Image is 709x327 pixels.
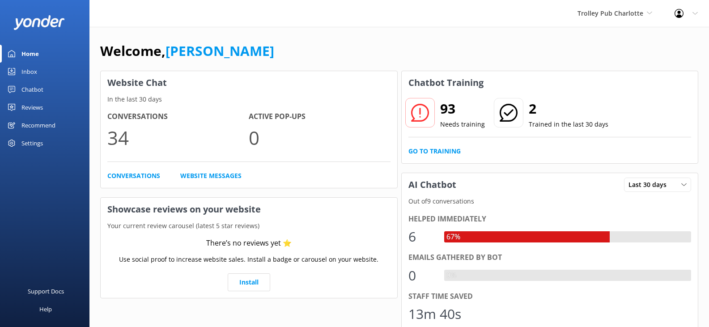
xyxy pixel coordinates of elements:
[444,231,463,243] div: 67%
[402,71,490,94] h3: Chatbot Training
[21,81,43,98] div: Chatbot
[101,198,397,221] h3: Showcase reviews on your website
[408,226,435,247] div: 6
[444,270,459,281] div: 0%
[13,15,65,30] img: yonder-white-logo.png
[529,119,608,129] p: Trained in the last 30 days
[529,98,608,119] h2: 2
[249,123,390,153] p: 0
[21,116,55,134] div: Recommend
[101,221,397,231] p: Your current review carousel (latest 5 star reviews)
[166,42,274,60] a: [PERSON_NAME]
[408,303,461,325] div: 13m 40s
[228,273,270,291] a: Install
[107,111,249,123] h4: Conversations
[101,71,397,94] h3: Website Chat
[107,171,160,181] a: Conversations
[100,40,274,62] h1: Welcome,
[21,134,43,152] div: Settings
[21,63,37,81] div: Inbox
[206,238,292,249] div: There’s no reviews yet ⭐
[408,146,461,156] a: Go to Training
[107,123,249,153] p: 34
[408,291,692,302] div: Staff time saved
[402,173,463,196] h3: AI Chatbot
[628,180,672,190] span: Last 30 days
[28,282,64,300] div: Support Docs
[249,111,390,123] h4: Active Pop-ups
[408,265,435,286] div: 0
[440,98,485,119] h2: 93
[408,252,692,263] div: Emails gathered by bot
[21,45,39,63] div: Home
[39,300,52,318] div: Help
[119,255,378,264] p: Use social proof to increase website sales. Install a badge or carousel on your website.
[577,9,643,17] span: Trolley Pub Charlotte
[101,94,397,104] p: In the last 30 days
[408,213,692,225] div: Helped immediately
[180,171,242,181] a: Website Messages
[21,98,43,116] div: Reviews
[440,119,485,129] p: Needs training
[402,196,698,206] p: Out of 9 conversations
